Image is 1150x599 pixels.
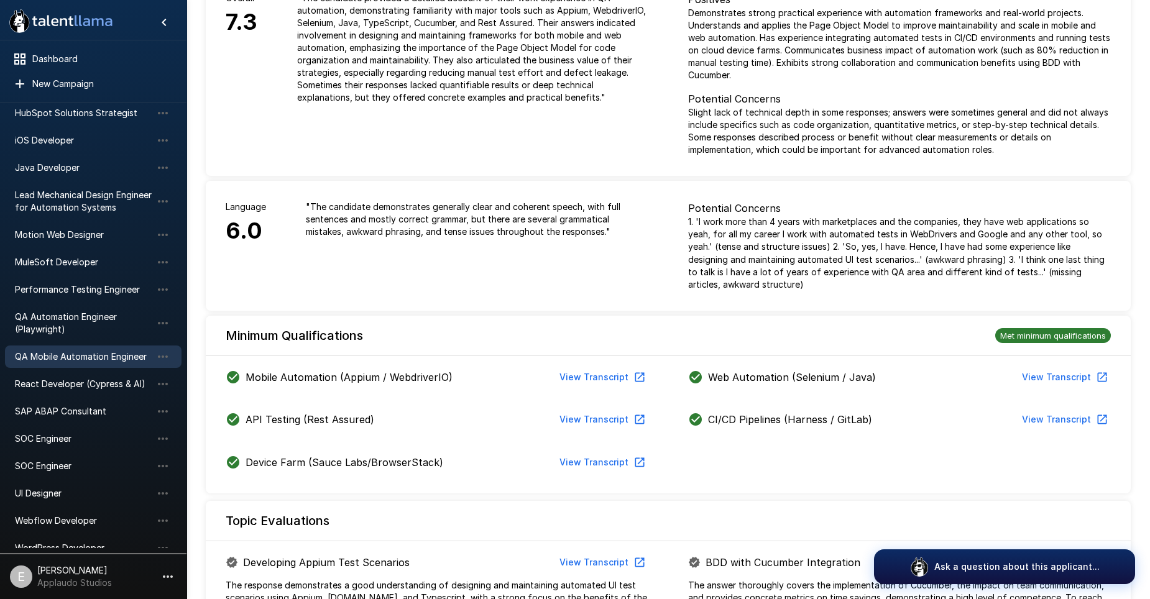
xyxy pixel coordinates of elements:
[246,412,374,427] p: API Testing (Rest Assured)
[688,7,1111,81] p: Demonstrates strong practical experience with automation frameworks and real-world projects. Unde...
[554,551,648,574] button: View Transcript
[909,557,929,577] img: logo_glasses@2x.png
[688,91,1111,106] p: Potential Concerns
[688,106,1111,156] p: Slight lack of technical depth in some responses; answers were sometimes general and did not alwa...
[306,201,648,238] p: " The candidate demonstrates generally clear and coherent speech, with full sentences and mostly ...
[708,412,872,427] p: CI/CD Pipelines (Harness / GitLab)
[995,331,1111,341] span: Met minimum qualifications
[706,555,860,570] p: BDD with Cucumber Integration
[688,216,1111,290] p: 1. 'I work more than 4 years with marketplaces and the companies, they have web applications so y...
[688,201,1111,216] p: Potential Concerns
[554,451,648,474] button: View Transcript
[246,455,443,470] p: Device Farm (Sauce Labs/BrowserStack)
[554,408,648,431] button: View Transcript
[246,370,453,385] p: Mobile Automation (Appium / WebdriverIO)
[226,201,266,213] p: Language
[1017,366,1111,389] button: View Transcript
[874,549,1135,584] button: Ask a question about this applicant...
[243,555,410,570] p: Developing Appium Test Scenarios
[226,213,266,249] h6: 6.0
[554,366,648,389] button: View Transcript
[1017,408,1111,431] button: View Transcript
[934,560,1100,573] p: Ask a question about this applicant...
[226,511,329,531] h6: Topic Evaluations
[226,4,257,40] h6: 7.3
[226,326,363,345] h6: Minimum Qualifications
[708,370,876,385] p: Web Automation (Selenium / Java)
